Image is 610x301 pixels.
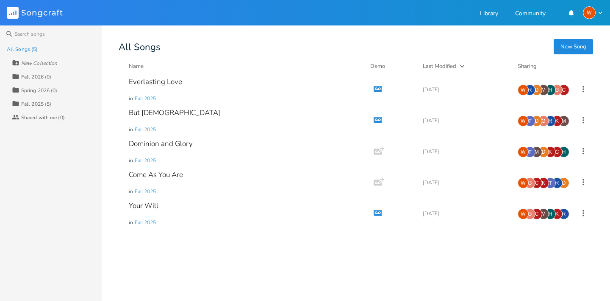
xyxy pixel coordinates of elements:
button: New Song [554,39,593,54]
div: New Collection [21,61,57,66]
img: Thomas Moring [524,146,535,158]
a: Community [515,11,546,18]
div: Sharing [518,62,568,70]
div: day_tripper1 [531,84,542,96]
div: hpayne217 [558,146,569,158]
div: kdanielsvt [538,177,549,188]
span: Fall 2025 [135,126,156,133]
div: martha [558,115,569,127]
span: in [129,188,133,195]
div: martha [531,146,542,158]
div: Your Will [129,202,158,209]
div: All Songs (5) [7,47,38,52]
div: Worship Pastor [583,6,596,19]
div: kdanielsvt [552,208,563,219]
div: gitar39 [538,115,549,127]
div: gitar39 [524,177,535,188]
div: Worship Pastor [518,208,529,219]
span: in [129,95,133,102]
div: [DATE] [423,211,507,216]
div: gitar39 [552,84,563,96]
button: Last Modified [423,62,507,70]
div: kdanielsvt [545,146,556,158]
div: [DATE] [423,149,507,154]
div: hpayne217 [545,84,556,96]
span: in [129,157,133,164]
div: Worship Pastor [518,177,529,188]
div: Spring 2026 (0) [21,88,58,93]
div: [DATE] [423,118,507,123]
div: [DATE] [423,180,507,185]
button: Name [129,62,360,70]
div: Dominion and Glory [129,140,193,147]
img: Thomas Moring [545,177,556,188]
div: robbushnell [552,177,563,188]
div: Worship Pastor [518,115,529,127]
div: Demo [370,62,413,70]
div: Shared with me (0) [21,115,65,120]
div: Worship Pastor [518,146,529,158]
div: claymatt04 [531,208,542,219]
span: Fall 2025 [135,188,156,195]
div: But [DEMOGRAPHIC_DATA] [129,109,220,116]
span: Fall 2025 [135,157,156,164]
div: All Songs [119,42,593,52]
div: martha [538,84,549,96]
div: Name [129,62,144,70]
div: day_tripper1 [531,115,542,127]
div: Everlasting Love [129,78,182,85]
span: Fall 2025 [135,95,156,102]
div: [DATE] [423,87,507,92]
div: martha [538,208,549,219]
div: Worship Pastor [518,84,529,96]
div: day_tripper1 [558,177,569,188]
div: claymatt04 [558,84,569,96]
span: Fall 2025 [135,219,156,226]
div: robbushnell [558,208,569,219]
div: Fall 2026 (0) [21,74,51,79]
div: Come As You Are [129,171,183,178]
div: Last Modified [423,62,456,70]
span: in [129,219,133,226]
div: gitar39 [524,208,535,219]
div: day_tripper1 [538,146,549,158]
div: claymatt04 [552,146,563,158]
div: claymatt04 [531,177,542,188]
div: hpayne217 [545,208,556,219]
img: Thomas Moring [524,115,535,127]
span: in [129,126,133,133]
div: kdanielsvt [552,115,563,127]
div: robbushnell [524,84,535,96]
div: robbushnell [545,115,556,127]
button: W [583,6,603,19]
a: Library [480,11,498,18]
div: Fall 2025 (5) [21,101,51,107]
